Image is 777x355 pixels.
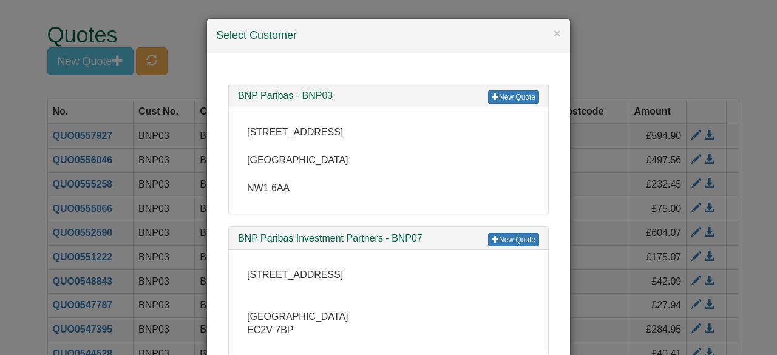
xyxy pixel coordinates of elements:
[247,325,293,335] span: EC2V 7BP
[238,233,539,244] h3: BNP Paribas Investment Partners - BNP07
[247,183,290,193] span: NW1 6AA
[554,27,561,39] button: ×
[247,311,348,322] span: [GEOGRAPHIC_DATA]
[247,155,348,165] span: [GEOGRAPHIC_DATA]
[216,28,561,44] h4: Select Customer
[488,233,539,246] a: New Quote
[238,90,539,101] h3: BNP Paribas - BNP03
[247,269,343,280] span: [STREET_ADDRESS]
[247,127,343,137] span: [STREET_ADDRESS]
[488,90,539,104] a: New Quote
